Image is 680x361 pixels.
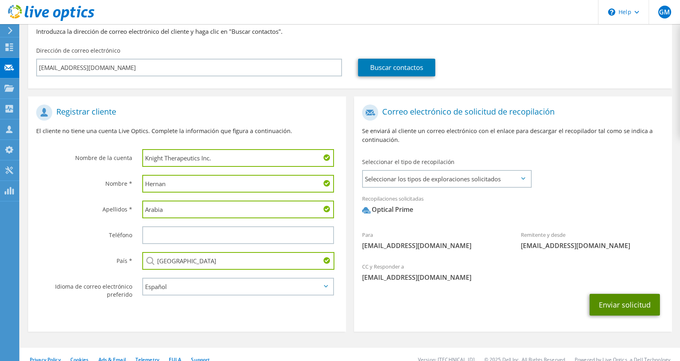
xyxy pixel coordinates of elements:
label: Idioma de correo electrónico preferido [36,278,132,299]
label: Teléfono [36,226,132,239]
label: Nombre * [36,175,132,188]
h1: Registrar cliente [36,105,334,121]
span: Seleccionar los tipos de exploraciones solicitados [363,171,530,187]
span: [EMAIL_ADDRESS][DOMAIN_NAME] [521,241,664,250]
div: Optical Prime [362,205,413,214]
span: [EMAIL_ADDRESS][DOMAIN_NAME] [362,241,505,250]
h1: Correo electrónico de solicitud de recopilación [362,105,660,121]
label: Seleccionar el tipo de recopilación [362,158,455,166]
span: GM [658,6,671,18]
p: El cliente no tiene una cuenta Live Optics. Complete la información que figura a continuación. [36,127,338,135]
p: Se enviará al cliente un correo electrónico con el enlace para descargar el recopilador tal como ... [362,127,664,144]
span: [EMAIL_ADDRESS][DOMAIN_NAME] [362,273,664,282]
button: Enviar solicitud [590,294,660,316]
label: Dirección de correo electrónico [36,47,120,55]
div: CC y Responder a [354,258,672,286]
label: Nombre de la cuenta [36,149,132,162]
svg: \n [608,8,615,16]
div: Recopilaciones solicitadas [354,190,672,222]
div: Remitente y desde [513,226,672,254]
h3: Introduzca la dirección de correo electrónico del cliente y haga clic en "Buscar contactos". [36,27,664,36]
label: Apellidos * [36,201,132,213]
div: Para [354,226,513,254]
a: Buscar contactos [358,59,435,76]
label: País * [36,252,132,265]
